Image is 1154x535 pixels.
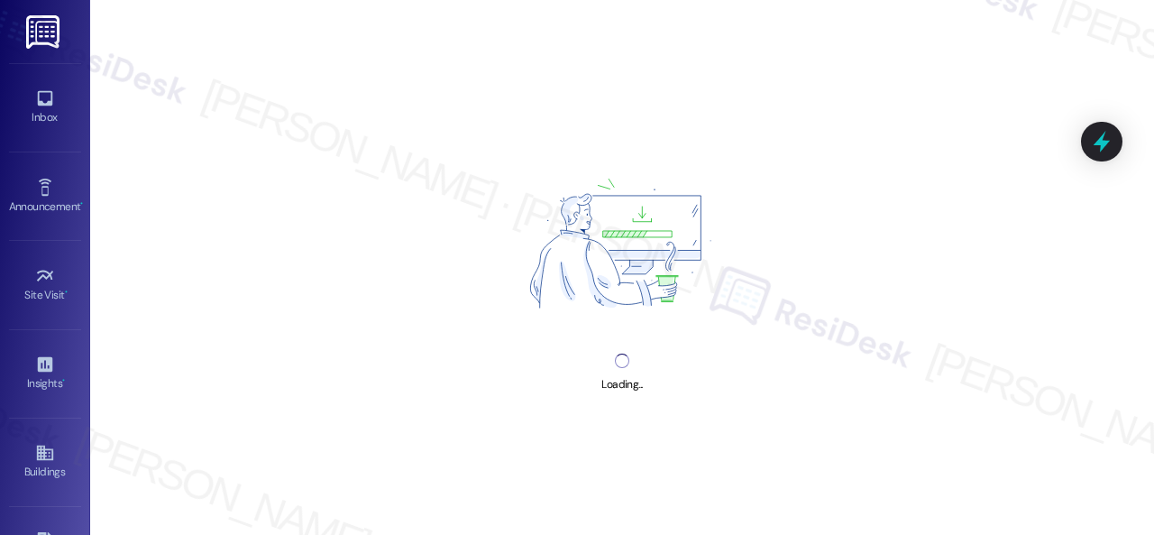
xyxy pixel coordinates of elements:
[9,349,81,398] a: Insights •
[26,15,63,49] img: ResiDesk Logo
[62,374,65,387] span: •
[9,438,81,486] a: Buildings
[9,83,81,132] a: Inbox
[601,375,642,394] div: Loading...
[65,286,68,299] span: •
[9,261,81,309] a: Site Visit •
[80,198,83,210] span: •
